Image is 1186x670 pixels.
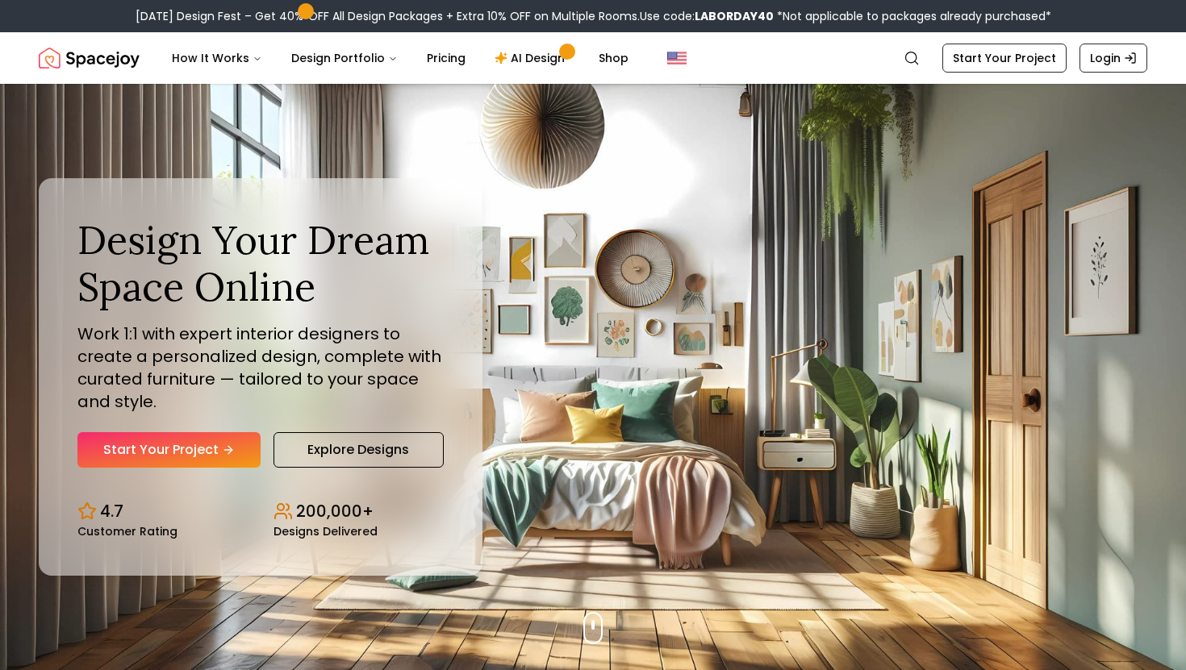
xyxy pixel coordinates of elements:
nav: Global [39,32,1147,84]
img: United States [667,48,687,68]
h1: Design Your Dream Space Online [77,217,444,310]
button: Design Portfolio [278,42,411,74]
small: Customer Rating [77,526,177,537]
img: Spacejoy Logo [39,42,140,74]
small: Designs Delivered [274,526,378,537]
div: Design stats [77,487,444,537]
a: Pricing [414,42,478,74]
a: Explore Designs [274,432,444,468]
span: *Not applicable to packages already purchased* [774,8,1051,24]
a: Start Your Project [942,44,1067,73]
a: Login [1080,44,1147,73]
a: Start Your Project [77,432,261,468]
b: LABORDAY40 [695,8,774,24]
p: Work 1:1 with expert interior designers to create a personalized design, complete with curated fu... [77,323,444,413]
p: 200,000+ [296,500,374,522]
p: 4.7 [100,500,123,522]
a: Shop [586,42,641,74]
a: AI Design [482,42,583,74]
div: [DATE] Design Fest – Get 40% OFF All Design Packages + Extra 10% OFF on Multiple Rooms. [136,8,1051,24]
nav: Main [159,42,641,74]
button: How It Works [159,42,275,74]
span: Use code: [640,8,774,24]
a: Spacejoy [39,42,140,74]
